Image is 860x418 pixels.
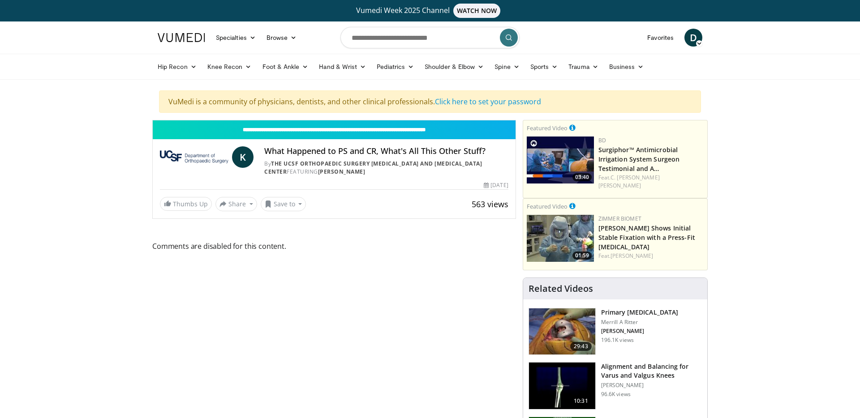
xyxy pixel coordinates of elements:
a: Shoulder & Elbow [419,58,489,76]
a: Zimmer Biomet [598,215,641,222]
a: Pediatrics [371,58,419,76]
span: 01:59 [572,252,592,260]
div: Feat. [598,252,704,260]
a: BD [598,136,606,144]
a: C. [PERSON_NAME] [PERSON_NAME] [598,174,660,189]
a: Favorites [642,29,679,47]
img: 70422da6-974a-44ac-bf9d-78c82a89d891.150x105_q85_crop-smart_upscale.jpg [527,136,594,183]
img: 38523_0000_3.png.150x105_q85_crop-smart_upscale.jpg [529,363,595,409]
img: VuMedi Logo [158,33,205,42]
p: 96.6K views [601,391,631,398]
a: [PERSON_NAME] [611,252,653,260]
a: Spine [489,58,525,76]
small: Featured Video [527,202,568,210]
div: Feat. [598,174,704,190]
input: Search topics, interventions [340,27,520,48]
h4: Related Videos [529,283,593,294]
p: [PERSON_NAME] [601,382,702,389]
div: [DATE] [484,181,508,189]
h3: Alignment and Balancing for Varus and Valgus Knees [601,362,702,380]
a: The UCSF Orthopaedic Surgery [MEDICAL_DATA] and [MEDICAL_DATA] Center [264,160,482,175]
a: 01:59 [527,215,594,262]
a: Foot & Ankle [257,58,314,76]
h3: Primary [MEDICAL_DATA] [601,308,678,317]
a: Hand & Wrist [314,58,371,76]
span: 29:43 [570,342,592,351]
a: Thumbs Up [160,197,212,211]
a: Vumedi Week 2025 ChannelWATCH NOW [159,4,701,18]
div: VuMedi is a community of physicians, dentists, and other clinical professionals. [159,90,701,113]
p: [PERSON_NAME] [601,328,678,335]
a: K [232,146,254,168]
a: Surgiphor™ Antimicrobial Irrigation System Surgeon Testimonial and A… [598,145,680,173]
button: Save to [261,197,306,211]
small: Featured Video [527,124,568,132]
span: WATCH NOW [453,4,501,18]
p: Merrill A Ritter [601,319,678,326]
a: [PERSON_NAME] [318,168,365,175]
a: Trauma [563,58,604,76]
a: 03:40 [527,136,594,183]
a: Specialties [211,29,261,47]
a: D [684,29,702,47]
h4: What Happened to PS and CR, What's All This Other Stuff? [264,146,508,156]
span: Comments are disabled for this content. [152,240,516,252]
img: The UCSF Orthopaedic Surgery Arthritis and Joint Replacement Center [160,146,228,168]
a: [PERSON_NAME] Shows Initial Stable Fixation with a Press-Fit [MEDICAL_DATA] [598,224,695,251]
p: 196.1K views [601,337,634,344]
button: Share [215,197,257,211]
a: Knee Recon [202,58,257,76]
a: Business [604,58,649,76]
a: Browse [261,29,302,47]
img: 6bc46ad6-b634-4876-a934-24d4e08d5fac.150x105_q85_crop-smart_upscale.jpg [527,215,594,262]
a: Hip Recon [152,58,202,76]
a: Sports [525,58,563,76]
a: 10:31 Alignment and Balancing for Varus and Valgus Knees [PERSON_NAME] 96.6K views [529,362,702,409]
a: 29:43 Primary [MEDICAL_DATA] Merrill A Ritter [PERSON_NAME] 196.1K views [529,308,702,355]
span: 563 views [472,199,508,209]
span: 03:40 [572,173,592,181]
span: 10:31 [570,397,592,405]
a: Click here to set your password [435,97,541,107]
img: 297061_3.png.150x105_q85_crop-smart_upscale.jpg [529,308,595,355]
div: By FEATURING [264,160,508,176]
